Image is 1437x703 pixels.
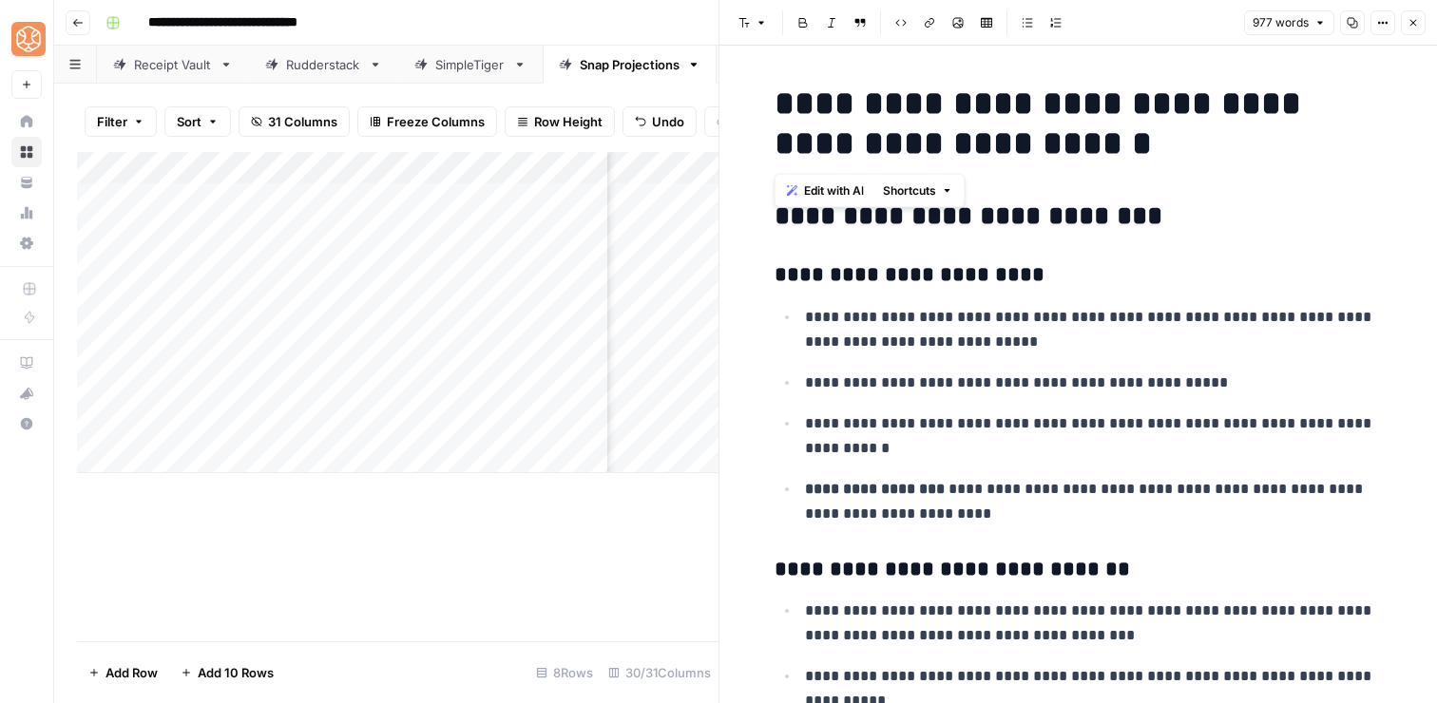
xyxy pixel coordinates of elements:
[97,112,127,131] span: Filter
[534,112,603,131] span: Row Height
[779,179,872,203] button: Edit with AI
[883,182,936,199] span: Shortcuts
[543,46,717,84] a: Snap Projections
[12,379,41,408] div: What's new?
[11,22,46,56] img: SimpleTiger Logo
[1244,10,1334,35] button: 977 words
[11,408,42,439] button: Help + Support
[286,55,361,74] div: Rudderstack
[11,348,42,378] a: AirOps Academy
[623,106,697,137] button: Undo
[875,179,961,203] button: Shortcuts
[198,663,274,682] span: Add 10 Rows
[239,106,350,137] button: 31 Columns
[11,167,42,198] a: Your Data
[357,106,497,137] button: Freeze Columns
[505,106,615,137] button: Row Height
[387,112,485,131] span: Freeze Columns
[77,657,169,688] button: Add Row
[97,46,249,84] a: Receipt Vault
[164,106,231,137] button: Sort
[85,106,157,137] button: Filter
[528,657,601,688] div: 8 Rows
[580,55,680,74] div: Snap Projections
[249,46,398,84] a: Rudderstack
[177,112,201,131] span: Sort
[105,663,158,682] span: Add Row
[11,198,42,228] a: Usage
[169,657,285,688] button: Add 10 Rows
[11,15,42,63] button: Workspace: SimpleTiger
[11,378,42,408] button: What's new?
[11,106,42,137] a: Home
[601,657,718,688] div: 30/31 Columns
[398,46,543,84] a: SimpleTiger
[435,55,506,74] div: SimpleTiger
[11,137,42,167] a: Browse
[11,228,42,258] a: Settings
[804,182,864,199] span: Edit with AI
[1253,14,1309,31] span: 977 words
[268,112,337,131] span: 31 Columns
[134,55,212,74] div: Receipt Vault
[652,112,684,131] span: Undo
